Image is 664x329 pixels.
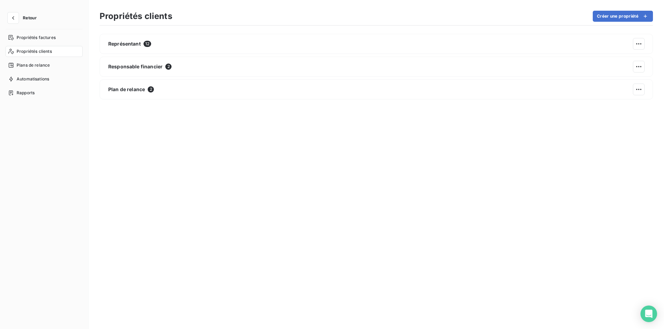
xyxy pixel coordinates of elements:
[165,64,172,70] span: 2
[6,32,83,43] a: Propriétés factures
[23,16,37,20] span: Retour
[593,11,653,22] button: Créer une propriété
[6,12,42,23] button: Retour
[640,306,657,322] div: Open Intercom Messenger
[6,87,83,98] a: Rapports
[6,46,83,57] a: Propriétés clients
[108,40,141,47] span: Représentant
[17,90,35,96] span: Rapports
[17,76,49,82] span: Automatisations
[17,62,50,68] span: Plans de relance
[108,63,163,70] span: Responsable financier
[17,48,52,55] span: Propriétés clients
[17,35,56,41] span: Propriétés factures
[148,86,154,93] span: 2
[108,86,145,93] span: Plan de relance
[144,41,151,47] span: 12
[6,60,83,71] a: Plans de relance
[6,74,83,85] a: Automatisations
[100,10,172,22] h3: Propriétés clients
